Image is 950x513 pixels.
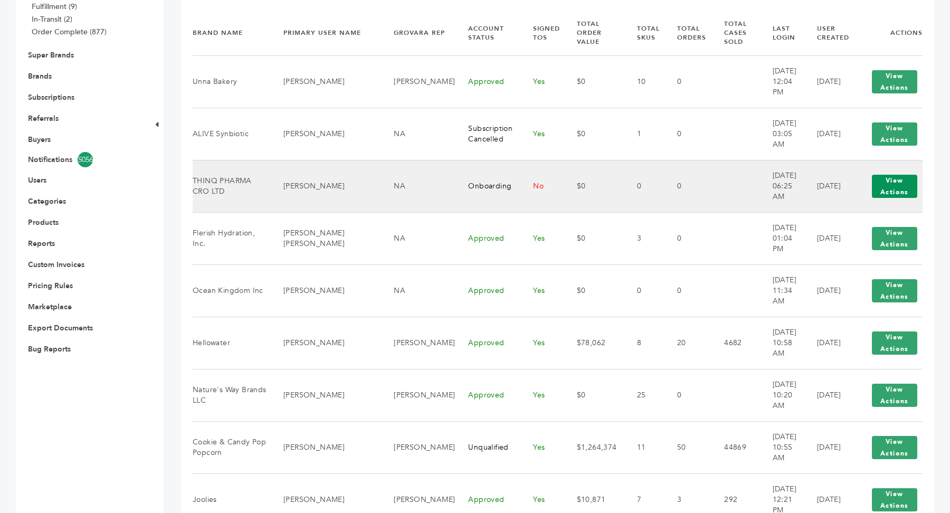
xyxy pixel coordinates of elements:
[520,11,563,55] th: Signed TOS
[381,369,455,421] td: [PERSON_NAME]
[455,212,520,264] td: Approved
[872,227,917,250] button: View Actions
[624,11,664,55] th: Total SKUs
[564,108,624,160] td: $0
[32,14,72,24] a: In-Transit (2)
[193,212,270,264] td: Flerish Hydration, Inc.
[759,421,804,473] td: [DATE] 10:55 AM
[455,421,520,473] td: Unqualified
[78,152,93,167] span: 5056
[872,436,917,459] button: View Actions
[759,264,804,317] td: [DATE] 11:34 AM
[664,11,711,55] th: Total Orders
[564,11,624,55] th: Total Order Value
[872,175,917,198] button: View Actions
[520,55,563,108] td: Yes
[270,160,381,212] td: [PERSON_NAME]
[28,239,55,249] a: Reports
[759,317,804,369] td: [DATE] 10:58 AM
[270,55,381,108] td: [PERSON_NAME]
[270,317,381,369] td: [PERSON_NAME]
[664,264,711,317] td: 0
[564,369,624,421] td: $0
[759,212,804,264] td: [DATE] 01:04 PM
[624,421,664,473] td: 11
[455,55,520,108] td: Approved
[520,160,563,212] td: No
[28,260,84,270] a: Custom Invoices
[381,55,455,108] td: [PERSON_NAME]
[28,152,136,167] a: Notifications5056
[664,55,711,108] td: 0
[520,108,563,160] td: Yes
[664,421,711,473] td: 50
[564,264,624,317] td: $0
[564,317,624,369] td: $78,062
[455,264,520,317] td: Approved
[28,344,71,354] a: Bug Reports
[28,323,93,333] a: Export Documents
[270,369,381,421] td: [PERSON_NAME]
[193,160,270,212] td: THINQ PHARMA CRO LTD
[872,279,917,302] button: View Actions
[28,302,72,312] a: Marketplace
[381,212,455,264] td: NA
[564,55,624,108] td: $0
[520,317,563,369] td: Yes
[381,317,455,369] td: [PERSON_NAME]
[28,281,73,291] a: Pricing Rules
[381,108,455,160] td: NA
[520,369,563,421] td: Yes
[624,108,664,160] td: 1
[28,92,74,102] a: Subscriptions
[193,421,270,473] td: Cookie & Candy Pop Popcorn
[624,55,664,108] td: 10
[28,50,74,60] a: Super Brands
[804,264,853,317] td: [DATE]
[664,369,711,421] td: 0
[759,369,804,421] td: [DATE] 10:20 AM
[28,135,51,145] a: Buyers
[520,264,563,317] td: Yes
[711,317,759,369] td: 4682
[381,421,455,473] td: [PERSON_NAME]
[624,317,664,369] td: 8
[455,160,520,212] td: Onboarding
[270,264,381,317] td: [PERSON_NAME]
[193,11,270,55] th: Brand Name
[193,369,270,421] td: Nature's Way Brands LLC
[270,11,381,55] th: Primary User Name
[32,27,107,37] a: Order Complete (877)
[804,11,853,55] th: User Created
[759,108,804,160] td: [DATE] 03:05 AM
[872,70,917,93] button: View Actions
[624,212,664,264] td: 3
[564,421,624,473] td: $1,264,374
[270,212,381,264] td: [PERSON_NAME] [PERSON_NAME]
[872,122,917,146] button: View Actions
[872,384,917,407] button: View Actions
[455,108,520,160] td: Subscription Cancelled
[193,55,270,108] td: Unna Bakery
[32,2,77,12] a: Fulfillment (9)
[455,369,520,421] td: Approved
[872,488,917,511] button: View Actions
[624,369,664,421] td: 25
[711,421,759,473] td: 44869
[520,421,563,473] td: Yes
[853,11,923,55] th: Actions
[455,11,520,55] th: Account Status
[381,11,455,55] th: Grovara Rep
[804,212,853,264] td: [DATE]
[564,212,624,264] td: $0
[381,264,455,317] td: NA
[455,317,520,369] td: Approved
[381,160,455,212] td: NA
[664,317,711,369] td: 20
[872,331,917,355] button: View Actions
[711,11,759,55] th: Total Cases Sold
[804,108,853,160] td: [DATE]
[564,160,624,212] td: $0
[28,175,46,185] a: Users
[804,421,853,473] td: [DATE]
